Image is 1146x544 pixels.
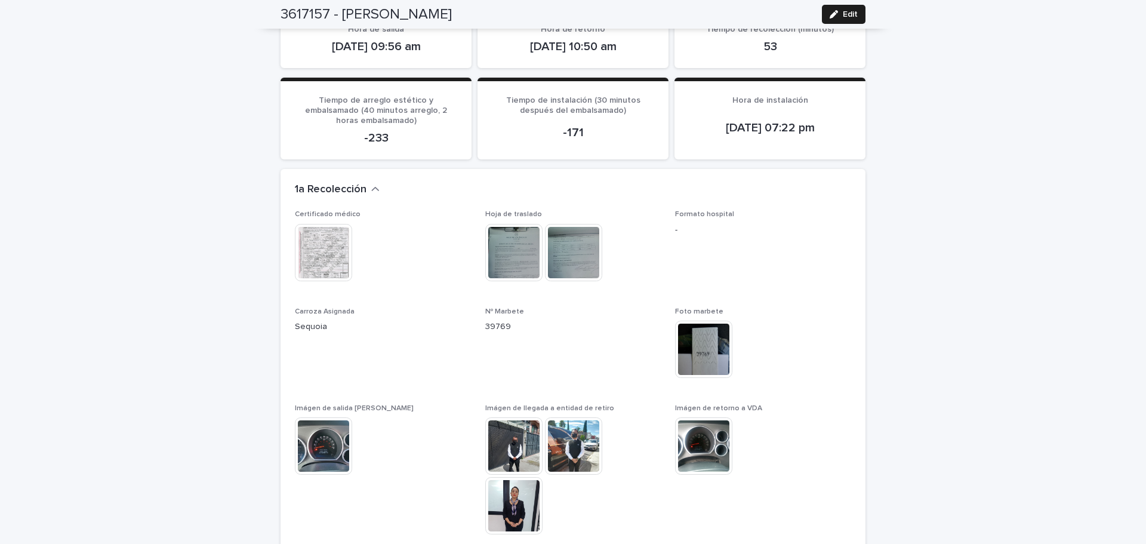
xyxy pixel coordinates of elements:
[675,405,762,412] span: Imágen de retorno a VDA
[295,308,355,315] span: Carroza Asignada
[281,6,452,23] h2: 3617157 - [PERSON_NAME]
[675,224,851,236] p: -
[485,405,614,412] span: Imágen de llegada a entidad de retiro
[689,121,851,135] p: [DATE] 07:22 pm
[348,25,404,33] span: Hora de salida
[506,96,640,115] span: Tiempo de instalación (30 minutos después del embalsamado)
[295,321,471,333] p: Sequoia
[706,25,834,33] span: Tiempo de recolección (minutos)
[822,5,865,24] button: Edit
[675,211,734,218] span: Formato hospital
[843,10,858,19] span: Edit
[485,321,661,333] p: 39769
[492,39,654,54] p: [DATE] 10:50 am
[295,211,361,218] span: Certificado médico
[689,39,851,54] p: 53
[295,131,457,145] p: -233
[295,183,380,196] button: 1a Recolección
[295,183,366,196] h2: 1a Recolección
[492,125,654,140] p: -171
[295,39,457,54] p: [DATE] 09:56 am
[675,308,723,315] span: Foto marbete
[305,96,447,125] span: Tiempo de arreglo estético y embalsamado (40 minutos arreglo, 2 horas embalsamado)
[485,308,524,315] span: Nº Marbete
[732,96,808,105] span: Hora de instalación
[295,405,414,412] span: Imágen de salida [PERSON_NAME]
[541,25,605,33] span: Hora de retorno
[485,211,542,218] span: Hoja de traslado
